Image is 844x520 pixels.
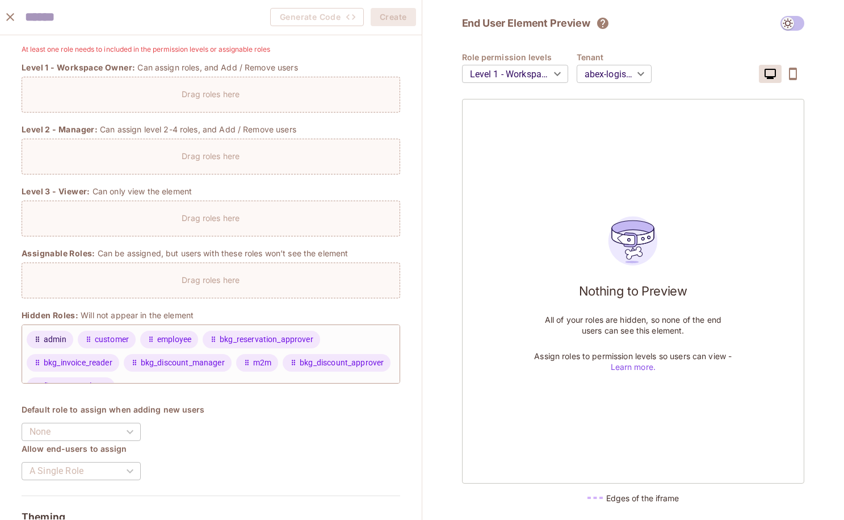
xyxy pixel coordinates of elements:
[606,493,679,504] h5: Edges of the iframe
[22,455,141,487] div: A Single Role
[44,380,108,392] span: finance_employee
[220,334,313,346] span: bkg_reservation_approver
[577,58,652,90] div: abex-logistics
[98,248,348,259] p: Can be assigned, but users with these roles won’t see the element
[462,52,577,63] h4: Role permission levels
[182,274,240,285] p: Drag roles here
[141,357,225,369] span: bkg_discount_manager
[22,310,78,321] span: Hidden Roles:
[100,124,296,135] p: Can assign level 2-4 roles, and Add / Remove users
[371,8,415,26] button: Create
[534,314,732,336] p: All of your roles are hidden, so none of the end users can see this element.
[95,334,129,346] span: customer
[22,248,95,259] span: Assignable Roles:
[462,16,590,30] h2: End User Element Preview
[22,124,98,135] span: Level 2 - Manager:
[22,443,400,454] h4: Allow end-users to assign
[182,213,240,223] p: Drag roles here
[93,186,192,197] p: Can only view the element
[22,44,400,55] h6: At least one role needs to included in the permission levels or assignable roles
[44,334,66,346] span: admin
[462,58,568,90] div: Level 1 - Workspace Owner
[22,62,135,73] span: Level 1 - Workspace Owner:
[44,357,112,369] span: bkg_invoice_reader
[577,52,660,63] h4: Tenant
[182,89,240,99] p: Drag roles here
[602,210,664,272] img: users_preview_empty_state
[270,8,364,26] button: Generate Code
[157,334,191,346] span: employee
[137,62,297,73] p: Can assign roles, and Add / Remove users
[596,16,610,30] svg: The element will only show tenant specific content. No user information will be visible across te...
[182,151,240,161] p: Drag roles here
[534,351,732,372] p: Assign roles to permission levels so users can view -
[22,404,400,415] h4: Default role to assign when adding new users
[611,362,656,372] a: Learn more.
[22,416,141,448] div: None
[300,357,384,369] span: bkg_discount_approver
[22,186,90,197] span: Level 3 - Viewer:
[253,357,271,369] span: m2m
[579,282,687,299] h1: Nothing to Preview
[81,310,194,321] p: Will not appear in the element
[270,8,364,26] span: Create the element to generate code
